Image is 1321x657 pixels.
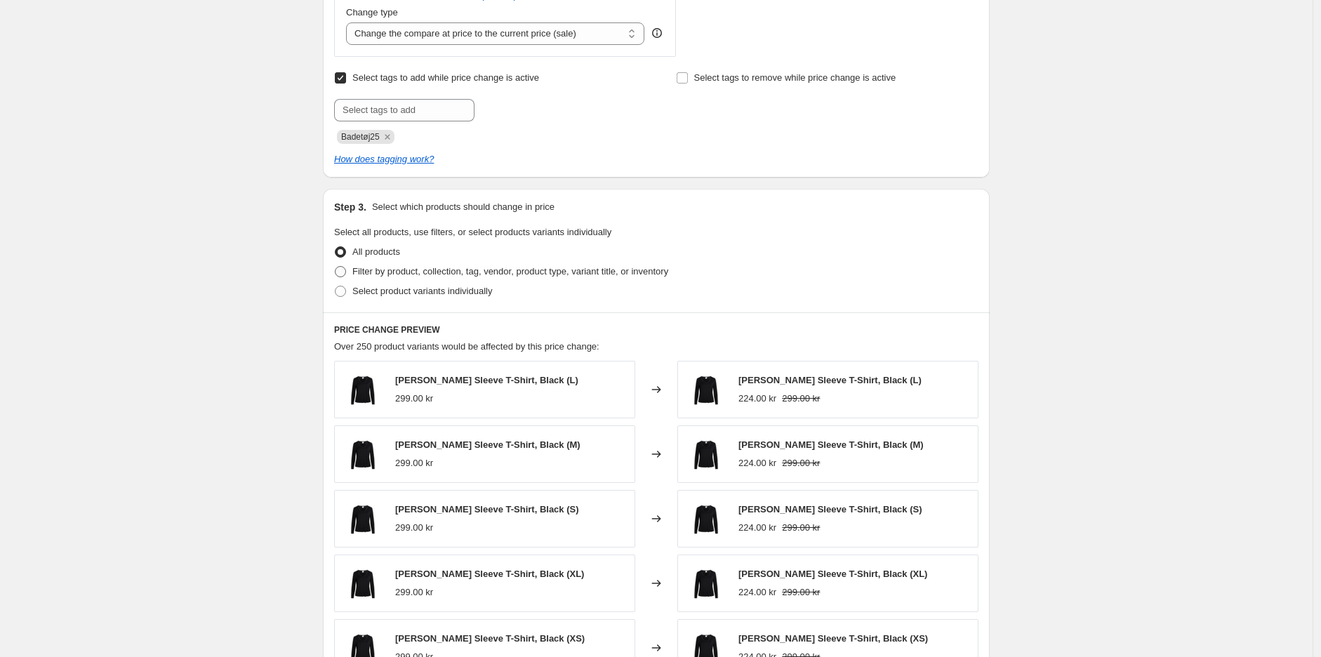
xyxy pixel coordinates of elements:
strike: 299.00 kr [782,521,820,535]
span: [PERSON_NAME] Sleeve T-Shirt, Black (L) [738,375,922,385]
span: Over 250 product variants would be affected by this price change: [334,341,599,352]
div: 299.00 kr [395,585,433,599]
img: 66010-9000_1_80x.jpg [342,498,384,540]
img: 66010-9000_1_80x.jpg [342,369,384,411]
img: 66010-9000_1_80x.jpg [685,562,727,604]
span: [PERSON_NAME] Sleeve T-Shirt, Black (XS) [738,633,928,644]
span: Badetøj25 [341,132,380,142]
img: 66010-9000_1_80x.jpg [685,369,727,411]
strike: 299.00 kr [782,585,820,599]
div: 224.00 kr [738,585,776,599]
a: How does tagging work? [334,154,434,164]
img: 66010-9000_1_80x.jpg [342,562,384,604]
span: [PERSON_NAME] Sleeve T-Shirt, Black (XL) [395,569,584,579]
button: Remove Badetøj25 [381,131,394,143]
div: 224.00 kr [738,521,776,535]
span: Select tags to remove while price change is active [694,72,896,83]
span: [PERSON_NAME] Sleeve T-Shirt, Black (S) [738,504,922,515]
img: 66010-9000_1_80x.jpg [685,498,727,540]
span: [PERSON_NAME] Sleeve T-Shirt, Black (L) [395,375,578,385]
span: Select all products, use filters, or select products variants individually [334,227,611,237]
span: Filter by product, collection, tag, vendor, product type, variant title, or inventory [352,266,668,277]
span: Select tags to add while price change is active [352,72,539,83]
span: [PERSON_NAME] Sleeve T-Shirt, Black (XS) [395,633,585,644]
p: Select which products should change in price [372,200,555,214]
img: 66010-9000_1_80x.jpg [342,433,384,475]
span: [PERSON_NAME] Sleeve T-Shirt, Black (M) [738,439,924,450]
span: All products [352,246,400,257]
strike: 299.00 kr [782,392,820,406]
strike: 299.00 kr [782,456,820,470]
h6: PRICE CHANGE PREVIEW [334,324,978,336]
span: [PERSON_NAME] Sleeve T-Shirt, Black (M) [395,439,580,450]
h2: Step 3. [334,200,366,214]
span: Select product variants individually [352,286,492,296]
input: Select tags to add [334,99,474,121]
span: [PERSON_NAME] Sleeve T-Shirt, Black (S) [395,504,579,515]
div: 224.00 kr [738,392,776,406]
div: 224.00 kr [738,456,776,470]
div: 299.00 kr [395,392,433,406]
img: 66010-9000_1_80x.jpg [685,433,727,475]
div: help [650,26,664,40]
div: 299.00 kr [395,456,433,470]
span: Change type [346,7,398,18]
div: 299.00 kr [395,521,433,535]
span: [PERSON_NAME] Sleeve T-Shirt, Black (XL) [738,569,927,579]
